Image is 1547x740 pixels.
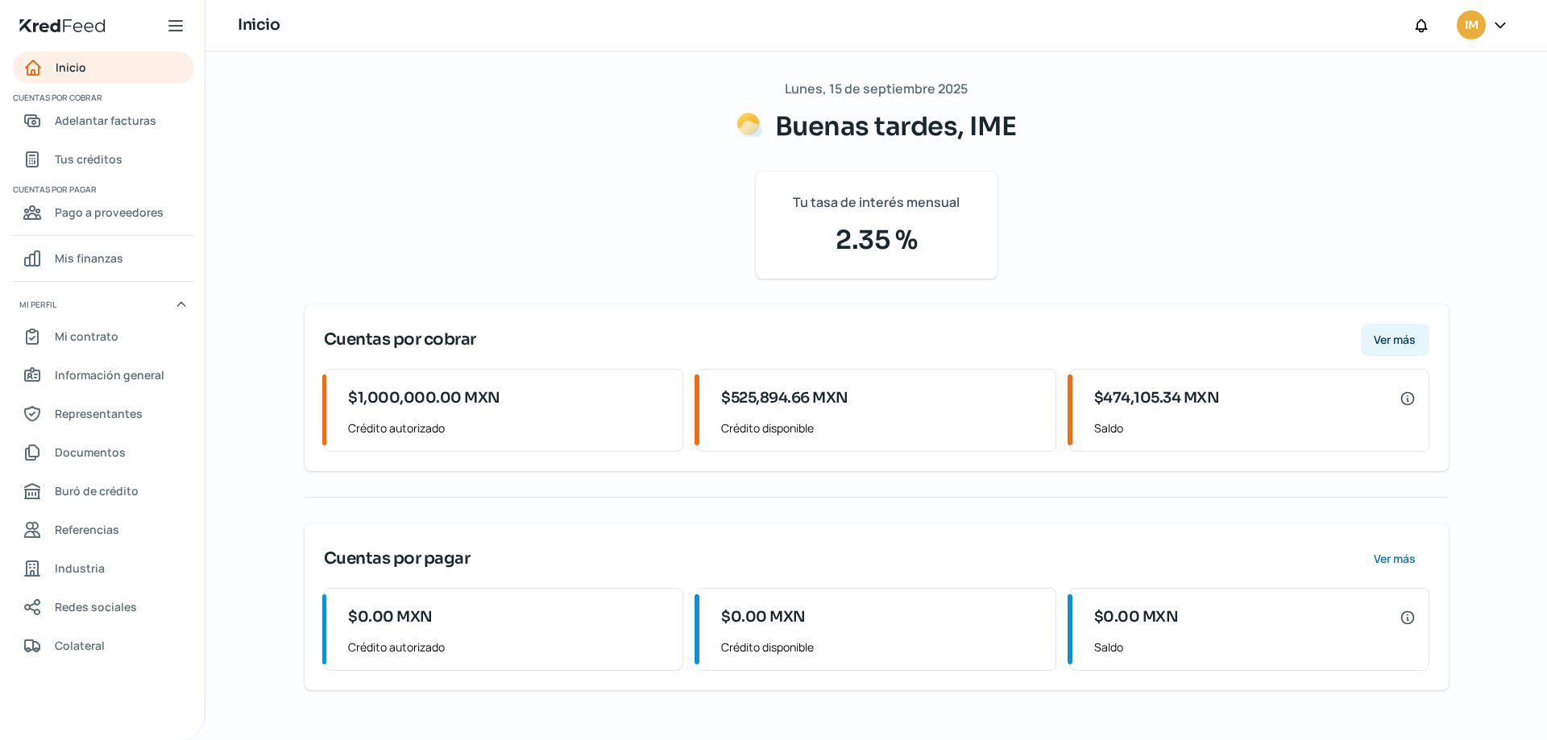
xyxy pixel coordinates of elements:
span: Buró de crédito [55,481,139,501]
a: Mi contrato [13,320,194,353]
span: Información general [55,365,164,385]
span: Tu tasa de interés mensual [793,191,960,214]
button: Ver más [1361,543,1429,575]
a: Redes sociales [13,591,194,623]
a: Inicio [13,52,194,84]
span: Ver más [1374,334,1416,345]
span: Crédito autorizado [348,637,670,657]
a: Documentos [13,436,194,469]
span: Ver más [1374,553,1416,564]
span: Representantes [55,403,143,424]
span: Crédito disponible [721,418,1043,438]
span: $474,105.34 MXN [1094,387,1220,409]
span: Crédito autorizado [348,418,670,438]
a: Tus créditos [13,143,194,176]
span: Crédito disponible [721,637,1043,657]
img: Saludos [736,112,762,138]
span: Tus créditos [55,149,122,169]
a: Industria [13,552,194,585]
span: 2.35 % [775,221,978,259]
a: Información general [13,359,194,391]
a: Pago a proveedores [13,196,194,229]
a: Mis finanzas [13,242,194,275]
span: Industria [55,558,105,578]
button: Ver más [1361,324,1429,356]
span: Redes sociales [55,597,137,617]
span: Lunes, 15 de septiembre 2025 [785,77,968,101]
a: Colateral [13,630,194,662]
span: Cuentas por cobrar [324,328,476,352]
a: Adelantar facturas [13,105,194,137]
span: Pago a proveedores [55,202,164,222]
span: Mis finanzas [55,248,123,268]
span: Adelantar facturas [55,110,156,130]
a: Buró de crédito [13,475,194,507]
span: $1,000,000.00 MXN [348,387,500,409]
span: IM [1465,16,1478,35]
span: $0.00 MXN [1094,606,1179,628]
span: $0.00 MXN [721,606,806,628]
span: Mi perfil [19,297,56,312]
span: $525,894.66 MXN [721,387,848,409]
span: Cuentas por pagar [324,547,471,571]
span: Buenas tardes, IME [775,110,1017,143]
span: Saldo [1094,418,1416,438]
span: Saldo [1094,637,1416,657]
span: Documentos [55,442,126,462]
span: Mi contrato [55,326,118,346]
span: Colateral [55,635,105,655]
span: $0.00 MXN [348,606,433,628]
a: Representantes [13,398,194,430]
span: Cuentas por pagar [13,182,192,196]
a: Referencias [13,514,194,546]
span: Referencias [55,519,119,539]
span: Inicio [56,57,86,77]
span: Cuentas por cobrar [13,90,192,105]
h1: Inicio [238,14,280,37]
